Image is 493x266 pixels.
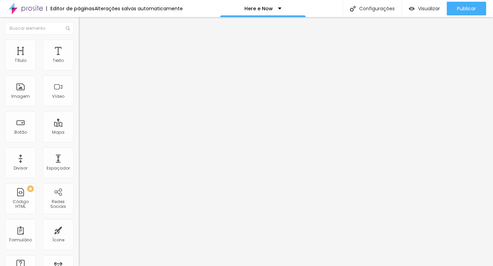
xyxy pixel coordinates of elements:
[418,6,440,11] span: Visualizar
[7,199,34,209] div: Código HTML
[47,166,70,171] div: Espaçador
[350,6,356,12] img: Icone
[15,58,26,63] div: Título
[9,238,32,242] div: Formulário
[46,6,94,11] div: Editor de páginas
[14,130,27,135] div: Botão
[402,2,447,15] button: Visualizar
[52,238,64,242] div: Ícone
[66,26,70,30] img: Icone
[447,2,486,15] button: Publicar
[52,130,64,135] div: Mapa
[5,22,74,35] input: Buscar elemento
[457,6,476,11] span: Publicar
[14,166,27,171] div: Divisor
[11,94,30,99] div: Imagem
[45,199,72,209] div: Redes Sociais
[94,6,183,11] div: Alterações salvas automaticamente
[244,6,273,11] p: Here e Now
[79,17,493,266] iframe: Editor
[52,94,64,99] div: Vídeo
[53,58,64,63] div: Texto
[409,6,415,12] img: view-1.svg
